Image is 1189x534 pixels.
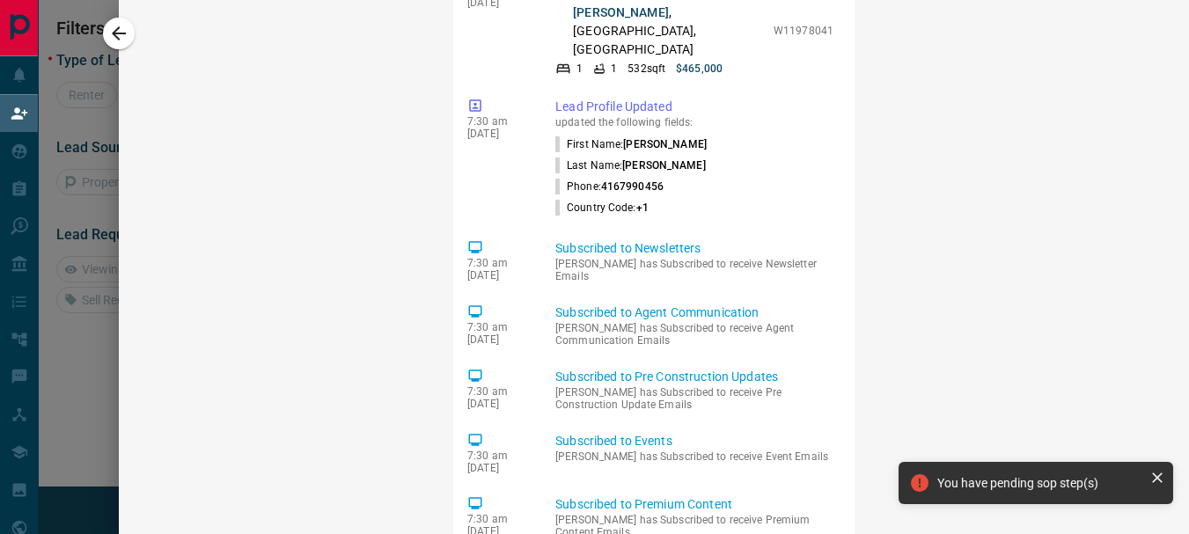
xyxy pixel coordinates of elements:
p: 7:30 am [467,115,529,128]
p: Subscribed to Newsletters [555,239,833,258]
p: 7:30 am [467,513,529,525]
p: 1 [576,61,583,77]
p: Subscribed to Events [555,432,833,450]
p: 7:30 am [467,321,529,333]
p: W11978041 [774,23,833,39]
span: +1 [636,201,649,214]
p: Subscribed to Premium Content [555,495,833,514]
p: Last Name : [555,157,706,173]
p: 532 sqft [628,61,665,77]
span: [PERSON_NAME] [623,138,706,150]
div: You have pending sop step(s) [937,476,1143,490]
p: 7:30 am [467,385,529,398]
p: Subscribed to Agent Communication [555,304,833,322]
p: [PERSON_NAME] has Subscribed to receive Agent Communication Emails [555,322,833,347]
p: [DATE] [467,128,529,140]
p: Phone : [555,179,664,194]
p: [DATE] [467,333,529,346]
p: Lead Profile Updated [555,98,833,116]
p: updated the following fields: [555,116,833,128]
p: $465,000 [676,61,723,77]
p: [DATE] [467,398,529,410]
p: [DATE] [467,269,529,282]
p: [PERSON_NAME] has Subscribed to receive Event Emails [555,450,833,463]
p: [DATE] [467,462,529,474]
p: [PERSON_NAME] has Subscribed to receive Pre Construction Update Emails [555,386,833,411]
p: [PERSON_NAME] has Subscribed to receive Newsletter Emails [555,258,833,282]
p: 1 [611,61,617,77]
p: Country Code : [555,200,649,216]
span: 4167990456 [601,180,664,193]
p: 7:30 am [467,450,529,462]
p: Subscribed to Pre Construction Updates [555,368,833,386]
span: [PERSON_NAME] [622,159,705,172]
p: 7:30 am [467,257,529,269]
p: First Name : [555,136,707,152]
